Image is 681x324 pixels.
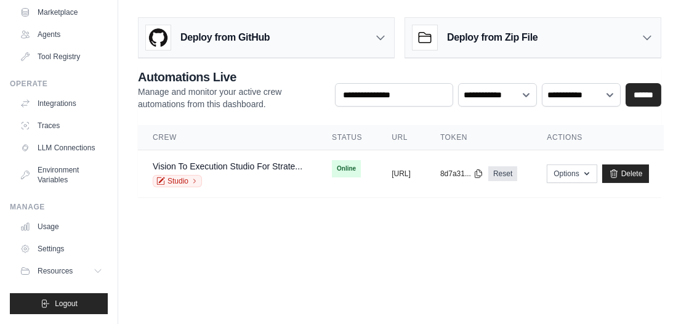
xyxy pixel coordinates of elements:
a: Vision To Execution Studio For Strate... [153,161,302,171]
iframe: Chat Widget [619,265,681,324]
a: Studio [153,175,202,187]
h3: Deploy from GitHub [180,30,270,45]
div: Manage [10,202,108,212]
a: LLM Connections [15,138,108,158]
a: Integrations [15,94,108,113]
a: Traces [15,116,108,136]
div: Operate [10,79,108,89]
a: Environment Variables [15,160,108,190]
p: Manage and monitor your active crew automations from this dashboard. [138,86,325,110]
a: Tool Registry [15,47,108,67]
span: Online [332,160,361,177]
th: Token [425,125,532,150]
a: Marketplace [15,2,108,22]
a: Usage [15,217,108,237]
button: Options [547,164,597,183]
th: Crew [138,125,317,150]
a: Agents [15,25,108,44]
a: Delete [602,164,650,183]
span: Resources [38,266,73,276]
th: Actions [532,125,664,150]
img: GitHub Logo [146,25,171,50]
a: Reset [488,166,517,181]
button: Resources [15,261,108,281]
h3: Deploy from Zip File [447,30,538,45]
button: Logout [10,293,108,314]
h2: Automations Live [138,68,325,86]
button: 8d7a31... [440,169,483,179]
th: URL [377,125,425,150]
a: Settings [15,239,108,259]
span: Logout [55,299,78,309]
th: Status [317,125,377,150]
